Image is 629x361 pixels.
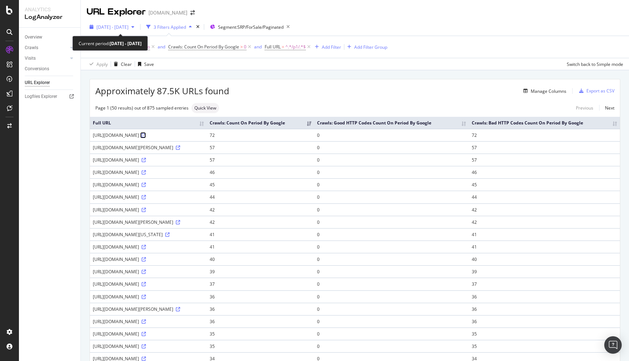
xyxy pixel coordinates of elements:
[282,44,284,50] span: =
[93,294,204,300] div: [URL][DOMAIN_NAME]
[207,166,314,178] td: 46
[469,290,620,303] td: 36
[469,315,620,328] td: 36
[93,182,204,188] div: [URL][DOMAIN_NAME]
[95,105,189,111] div: Page 1 (50 results) out of 875 sampled entries
[25,55,68,62] a: Visits
[469,154,620,166] td: 57
[207,290,314,303] td: 36
[469,278,620,290] td: 37
[93,306,204,312] div: [URL][DOMAIN_NAME][PERSON_NAME]
[111,58,132,70] button: Clear
[314,253,469,265] td: 0
[469,328,620,340] td: 35
[25,55,36,62] div: Visits
[207,278,314,290] td: 37
[314,141,469,154] td: 0
[95,85,229,97] span: Approximately 87.5K URLs found
[314,303,469,315] td: 0
[314,191,469,203] td: 0
[469,253,620,265] td: 40
[218,24,284,30] span: Segment: SRP/ForSale/Paginated
[143,21,195,33] button: 3 Filters Applied
[254,43,262,50] button: and
[93,219,204,225] div: [URL][DOMAIN_NAME][PERSON_NAME]
[93,244,204,250] div: [URL][DOMAIN_NAME]
[25,65,49,73] div: Conversions
[314,166,469,178] td: 0
[244,42,246,52] span: 0
[240,44,243,50] span: >
[314,290,469,303] td: 0
[25,79,75,87] a: URL Explorer
[194,106,216,110] span: Quick View
[469,241,620,253] td: 41
[87,21,137,33] button: [DATE] - [DATE]
[96,24,128,30] span: [DATE] - [DATE]
[25,93,75,100] a: Logfiles Explorer
[207,178,314,191] td: 45
[314,178,469,191] td: 0
[25,44,68,52] a: Crawls
[314,117,469,129] th: Crawls: Good HTTP Codes Count On Period By Google: activate to sort column ascending
[469,191,620,203] td: 44
[469,166,620,178] td: 46
[207,265,314,278] td: 39
[469,141,620,154] td: 57
[93,318,204,325] div: [URL][DOMAIN_NAME]
[207,141,314,154] td: 57
[599,103,614,113] a: Next
[93,157,204,163] div: [URL][DOMAIN_NAME]
[93,256,204,262] div: [URL][DOMAIN_NAME]
[322,44,341,50] div: Add Filter
[207,216,314,228] td: 42
[469,228,620,241] td: 41
[469,265,620,278] td: 39
[158,43,165,50] button: and
[207,228,314,241] td: 41
[314,340,469,352] td: 0
[25,33,42,41] div: Overview
[207,129,314,141] td: 72
[564,58,623,70] button: Switch back to Simple mode
[354,44,387,50] div: Add Filter Group
[154,24,186,30] div: 3 Filters Applied
[567,61,623,67] div: Switch back to Simple mode
[93,269,204,275] div: [URL][DOMAIN_NAME]
[314,328,469,340] td: 0
[190,10,195,15] div: arrow-right-arrow-left
[87,6,146,18] div: URL Explorer
[314,265,469,278] td: 0
[25,13,75,21] div: LogAnalyzer
[25,6,75,13] div: Analytics
[254,44,262,50] div: and
[207,117,314,129] th: Crawls: Count On Period By Google: activate to sort column ascending
[25,33,75,41] a: Overview
[207,340,314,352] td: 35
[314,241,469,253] td: 0
[93,231,204,238] div: [URL][DOMAIN_NAME][US_STATE]
[314,278,469,290] td: 0
[207,253,314,265] td: 40
[93,132,204,138] div: [URL][DOMAIN_NAME]
[469,216,620,228] td: 42
[207,21,293,33] button: Segment:SRP/ForSale/Paginated
[93,281,204,287] div: [URL][DOMAIN_NAME]
[469,117,620,129] th: Crawls: Bad HTTP Codes Count On Period By Google: activate to sort column ascending
[285,42,306,52] span: ^.*/p1/.*$
[110,40,142,47] b: [DATE] - [DATE]
[314,228,469,241] td: 0
[469,203,620,216] td: 42
[314,216,469,228] td: 0
[207,315,314,328] td: 36
[586,88,614,94] div: Export as CSV
[531,88,566,94] div: Manage Columns
[121,61,132,67] div: Clear
[93,169,204,175] div: [URL][DOMAIN_NAME]
[314,129,469,141] td: 0
[265,44,281,50] span: Full URL
[79,39,142,48] div: Current period:
[90,117,207,129] th: Full URL: activate to sort column ascending
[168,44,239,50] span: Crawls: Count On Period By Google
[195,23,201,31] div: times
